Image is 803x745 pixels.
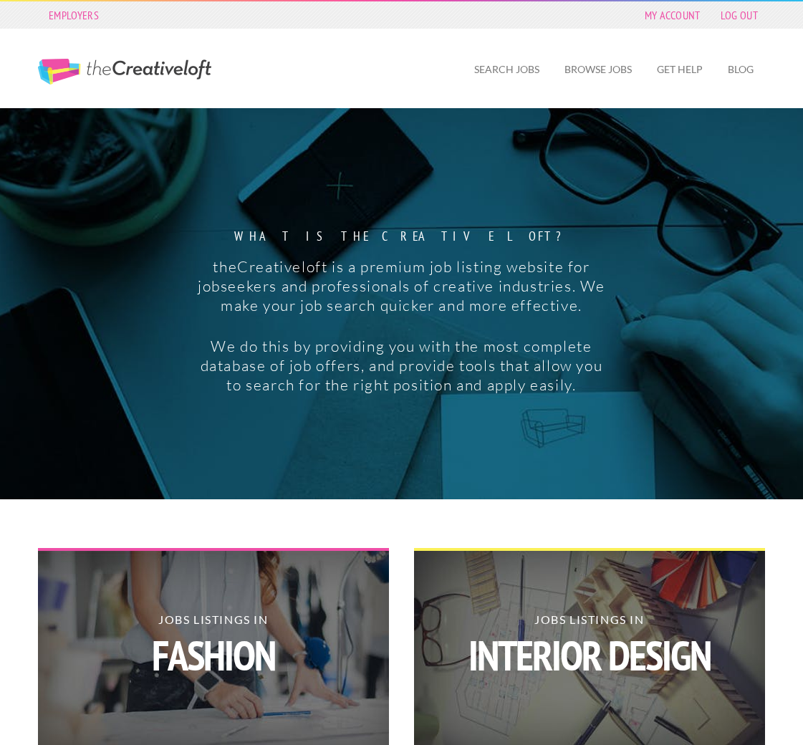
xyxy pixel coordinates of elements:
a: Blog [716,53,765,86]
h2: Jobs Listings in [414,614,765,676]
a: Browse Jobs [553,53,643,86]
strong: What is the creative loft? [195,230,608,243]
a: Employers [42,5,106,25]
a: Search Jobs [463,53,551,86]
p: theCreativeloft is a premium job listing website for jobseekers and professionals of creative ind... [195,257,608,315]
strong: Interior Design [414,635,765,676]
a: Log Out [713,5,765,25]
a: My Account [638,5,708,25]
p: We do this by providing you with the most complete database of job offers, and provide tools that... [195,337,608,395]
strong: Fashion [38,635,389,676]
h2: Jobs Listings in [38,614,389,676]
a: The Creative Loft [38,59,211,85]
a: Get Help [645,53,714,86]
